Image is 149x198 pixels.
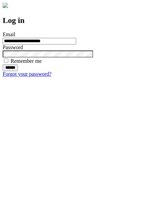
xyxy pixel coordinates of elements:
label: Password [3,45,23,50]
img: logo-4e3dc11c47720685a147b03b5a06dd966a58ff35d612b21f08c02c0306f2b779.png [3,3,8,8]
label: Email [3,32,15,37]
a: Forgot your password? [3,71,51,77]
label: Remember me [11,58,42,64]
h2: Log in [3,16,146,25]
